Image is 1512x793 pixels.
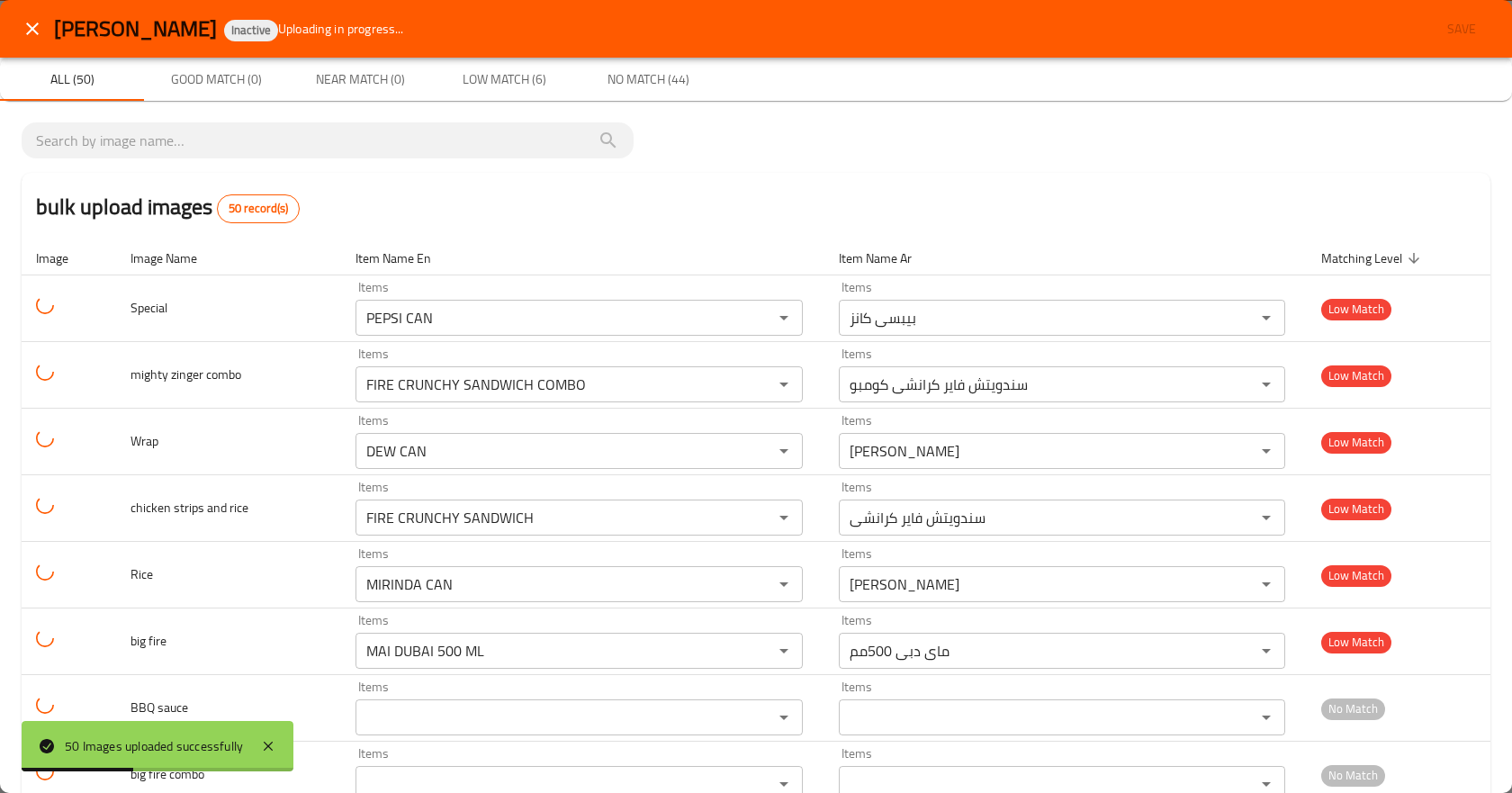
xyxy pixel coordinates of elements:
[1321,248,1426,269] span: Matching Level
[22,241,116,275] th: Image
[1321,499,1391,519] span: Low Match
[1321,765,1385,786] span: No Match
[130,496,248,519] span: chicken strips and rice
[224,20,278,41] div: Inactive
[278,20,404,38] span: Uploading in progress...
[130,762,204,786] span: big fire combo
[341,241,824,275] th: Item Name En
[587,68,709,91] span: No Match (44)
[130,696,188,719] span: BBQ sauce
[218,200,299,218] span: 50 record(s)
[224,23,278,38] span: Inactive
[130,629,166,653] span: big fire
[1321,432,1391,453] span: Low Match
[771,438,796,464] button: Open
[36,191,300,223] h2: bulk upload images
[824,241,1308,275] th: Item Name Ar
[217,194,300,223] div: Total records count
[1254,638,1279,663] button: Open
[130,563,153,586] span: Rice
[771,705,796,730] button: Open
[771,572,796,597] button: Open
[54,8,217,49] span: [PERSON_NAME]
[36,126,619,155] input: search
[1254,505,1279,530] button: Open
[1321,365,1391,386] span: Low Match
[155,68,277,91] span: Good Match (0)
[11,68,133,91] span: All (50)
[130,248,220,269] span: Image Name
[1254,438,1279,464] button: Open
[1321,632,1391,653] span: Low Match
[771,372,796,397] button: Open
[771,505,796,530] button: Open
[130,429,158,453] span: Wrap
[65,736,243,756] div: 50 Images uploaded successfully
[771,638,796,663] button: Open
[299,68,421,91] span: Near Match (0)
[443,68,565,91] span: Low Match (6)
[1321,299,1391,320] span: Low Match
[130,296,167,320] span: Special
[130,363,241,386] span: mighty zinger combo
[1254,305,1279,330] button: Open
[1254,705,1279,730] button: Open
[1321,565,1391,586] span: Low Match
[1321,698,1385,719] span: No Match
[1254,372,1279,397] button: Open
[1254,572,1279,597] button: Open
[771,305,796,330] button: Open
[11,7,54,50] button: close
